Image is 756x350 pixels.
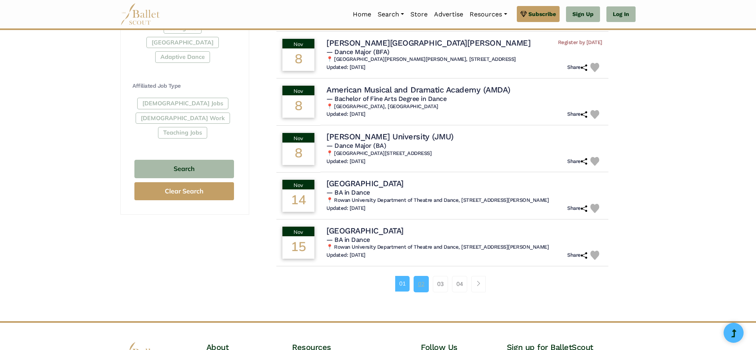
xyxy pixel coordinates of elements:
a: Store [407,6,431,23]
button: Search [134,160,234,179]
span: — Dance Major (BA) [326,142,386,149]
h6: 📍 Rowan University Department of Theatre and Dance, [STREET_ADDRESS][PERSON_NAME] [326,197,602,204]
div: Nov [282,227,314,236]
span: — Dance Major (BFA) [326,48,390,56]
a: 01 [395,276,410,291]
a: 02 [414,276,429,292]
h4: Affiliated Job Type [132,82,236,90]
h4: [GEOGRAPHIC_DATA] [326,225,404,236]
h6: Share [567,158,587,165]
a: Subscribe [517,6,560,22]
h6: Share [567,205,587,212]
div: 8 [282,48,314,71]
h6: 📍 [GEOGRAPHIC_DATA][STREET_ADDRESS] [326,150,602,157]
a: Home [350,6,374,23]
h6: Updated: [DATE] [326,158,366,165]
span: — BA in Dance [326,236,370,243]
div: Nov [282,86,314,95]
div: Nov [282,180,314,189]
h6: Updated: [DATE] [326,252,366,259]
h6: 📍 [GEOGRAPHIC_DATA], [GEOGRAPHIC_DATA] [326,103,602,110]
a: 03 [433,276,448,292]
div: 14 [282,189,314,212]
div: Nov [282,133,314,143]
button: Clear Search [134,182,234,200]
h6: Updated: [DATE] [326,111,366,118]
h4: [PERSON_NAME][GEOGRAPHIC_DATA][PERSON_NAME] [326,38,530,48]
h4: [GEOGRAPHIC_DATA] [326,178,404,189]
h6: Share [567,252,587,259]
a: Sign Up [566,6,600,22]
a: Resources [466,6,510,23]
h6: Updated: [DATE] [326,205,366,212]
nav: Page navigation example [395,276,490,292]
a: Search [374,6,407,23]
span: Subscribe [528,10,556,18]
div: Nov [282,39,314,48]
div: 15 [282,236,314,259]
h6: 📍 Rowan University Department of Theatre and Dance, [STREET_ADDRESS][PERSON_NAME] [326,244,602,251]
h6: Updated: [DATE] [326,64,366,71]
div: 8 [282,95,314,118]
h4: American Musical and Dramatic Academy (AMDA) [326,84,510,95]
span: — Bachelor of Fine Arts Degree in Dance [326,95,446,103]
a: 04 [452,276,467,292]
div: 8 [282,143,314,165]
h6: 📍 [GEOGRAPHIC_DATA][PERSON_NAME][PERSON_NAME], [STREET_ADDRESS] [326,56,602,63]
span: Register by [DATE] [558,39,602,46]
h6: Share [567,111,587,118]
a: Log In [606,6,636,22]
a: Advertise [431,6,466,23]
h6: Share [567,64,587,71]
span: — BA in Dance [326,189,370,196]
img: gem.svg [520,10,527,18]
h4: [PERSON_NAME] University (JMU) [326,131,454,142]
